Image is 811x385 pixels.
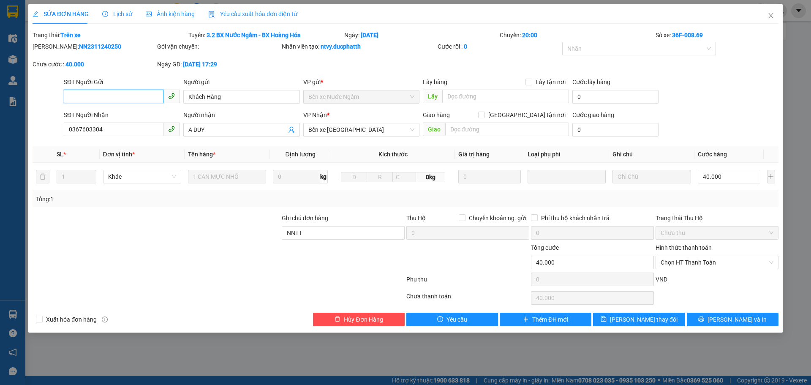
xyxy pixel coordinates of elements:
[168,126,175,132] span: phone
[188,170,266,183] input: VD: Bàn, Ghế
[572,123,659,137] input: Cước giao hàng
[378,151,408,158] span: Kích thước
[208,11,297,17] span: Yêu cầu xuất hóa đơn điện tử
[438,42,561,51] div: Cước rồi :
[168,93,175,99] span: phone
[405,292,530,306] div: Chưa thanh toán
[65,61,84,68] b: 40.000
[313,313,405,326] button: deleteHủy Đơn Hàng
[406,215,426,221] span: Thu Hộ
[36,194,313,204] div: Tổng: 1
[423,79,447,85] span: Lấy hàng
[183,110,299,120] div: Người nhận
[572,90,659,104] input: Cước lấy hàng
[767,170,775,183] button: plus
[500,313,591,326] button: plusThêm ĐH mới
[102,11,108,17] span: clock-circle
[79,43,121,50] b: NN2311240250
[183,61,217,68] b: [DATE] 17:29
[522,32,537,38] b: 20:00
[282,226,405,240] input: Ghi chú đơn hàng
[33,42,155,51] div: [PERSON_NAME]:
[64,77,180,87] div: SĐT Người Gửi
[416,172,445,182] span: 0kg
[538,213,613,223] span: Phí thu hộ khách nhận trả
[33,11,89,17] span: SỬA ĐƠN HÀNG
[282,42,436,51] div: Nhân viên tạo:
[60,32,81,38] b: Trên xe
[188,151,215,158] span: Tên hàng
[335,316,340,323] span: delete
[319,170,328,183] span: kg
[759,4,783,28] button: Close
[103,151,135,158] span: Đơn vị tính
[406,313,498,326] button: exclamation-circleYêu cầu
[33,11,38,17] span: edit
[672,32,703,38] b: 36F-008.69
[392,172,416,182] input: C
[343,30,499,40] div: Ngày:
[183,77,299,87] div: Người gửi
[32,30,188,40] div: Trạng thái:
[157,42,280,51] div: Gói vận chuyển:
[344,315,383,324] span: Hủy Đơn Hàng
[208,11,215,18] img: icon
[157,60,280,69] div: Ngày GD:
[572,112,614,118] label: Cước giao hàng
[423,123,445,136] span: Giao
[57,151,63,158] span: SL
[64,110,180,120] div: SĐT Người Nhận
[303,112,327,118] span: VP Nhận
[524,146,609,163] th: Loại phụ phí
[102,11,132,17] span: Lịch sử
[423,112,450,118] span: Giao hàng
[405,275,530,289] div: Phụ thu
[532,77,569,87] span: Lấy tận nơi
[102,317,108,322] span: info-circle
[612,170,691,183] input: Ghi Chú
[341,172,367,182] input: D
[687,313,778,326] button: printer[PERSON_NAME] và In
[655,30,779,40] div: Số xe:
[367,172,393,182] input: R
[308,90,414,103] span: Bến xe Nước Ngầm
[698,316,704,323] span: printer
[593,313,685,326] button: save[PERSON_NAME] thay đổi
[656,244,712,251] label: Hình thức thanh toán
[188,30,343,40] div: Tuyến:
[43,315,100,324] span: Xuất hóa đơn hàng
[207,32,301,38] b: 3.2 BX Nước Ngầm - BX Hoàng Hóa
[601,316,607,323] span: save
[531,244,559,251] span: Tổng cước
[656,213,778,223] div: Trạng thái Thu Hộ
[609,146,694,163] th: Ghi chú
[146,11,195,17] span: Ảnh kiện hàng
[767,12,774,19] span: close
[308,123,414,136] span: Bến xe Hoằng Hóa
[282,215,328,221] label: Ghi chú đơn hàng
[465,213,529,223] span: Chuyển khoản ng. gửi
[437,316,443,323] span: exclamation-circle
[532,315,568,324] span: Thêm ĐH mới
[499,30,655,40] div: Chuyến:
[698,151,727,158] span: Cước hàng
[708,315,767,324] span: [PERSON_NAME] và In
[36,170,49,183] button: delete
[610,315,678,324] span: [PERSON_NAME] thay đổi
[661,256,773,269] span: Chọn HT Thanh Toán
[321,43,361,50] b: ntvy.ducphatth
[464,43,467,50] b: 0
[442,90,569,103] input: Dọc đường
[523,316,529,323] span: plus
[303,77,419,87] div: VP gửi
[572,79,610,85] label: Cước lấy hàng
[656,276,667,283] span: VND
[661,227,773,239] span: Chưa thu
[458,170,521,183] input: 0
[458,151,490,158] span: Giá trị hàng
[288,126,295,133] span: user-add
[446,315,467,324] span: Yêu cầu
[285,151,315,158] span: Định lượng
[146,11,152,17] span: picture
[108,170,176,183] span: Khác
